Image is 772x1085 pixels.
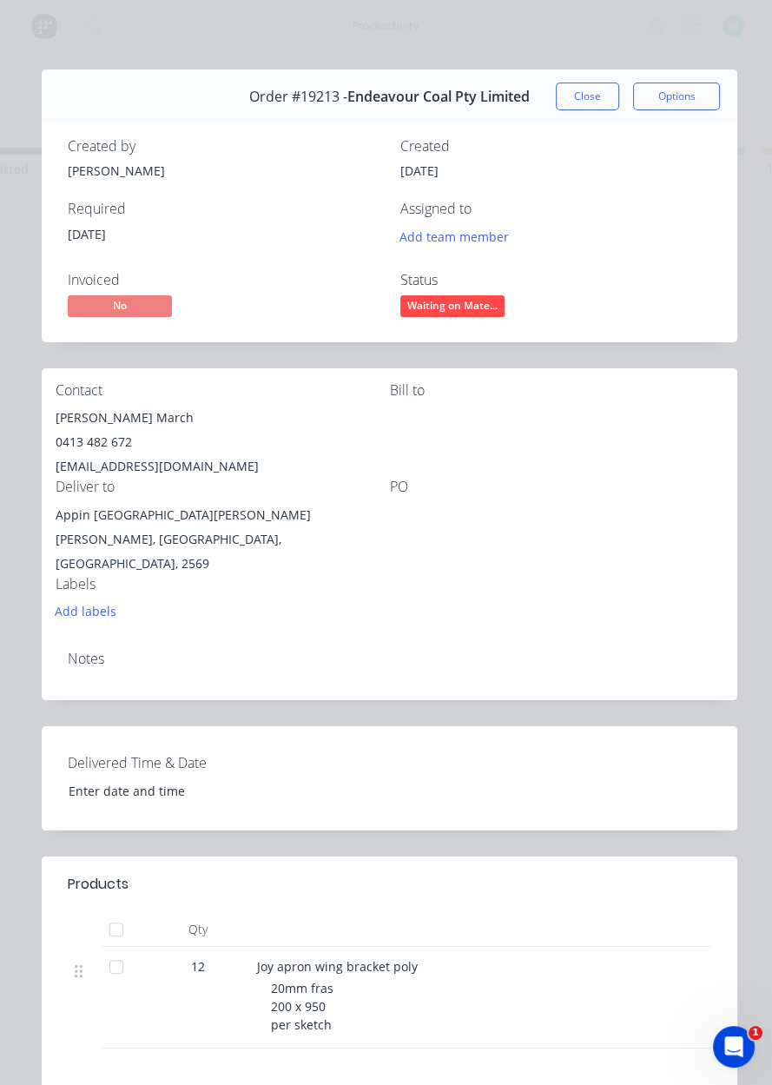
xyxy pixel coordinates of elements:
[68,272,379,288] div: Invoiced
[68,226,106,242] span: [DATE]
[68,651,711,667] div: Notes
[633,83,720,110] button: Options
[68,201,379,217] div: Required
[68,162,379,180] div: [PERSON_NAME]
[68,752,285,773] label: Delivered Time & Date
[191,957,205,976] span: 12
[400,295,505,321] button: Waiting on Mate...
[68,295,172,317] span: No
[556,83,619,110] button: Close
[56,777,273,804] input: Enter date and time
[56,454,390,479] div: [EMAIL_ADDRESS][DOMAIN_NAME]
[400,201,712,217] div: Assigned to
[749,1026,762,1040] span: 1
[46,599,126,623] button: Add labels
[390,225,518,248] button: Add team member
[400,225,518,248] button: Add team member
[400,162,439,179] span: [DATE]
[56,576,390,592] div: Labels
[56,406,390,430] div: [PERSON_NAME] March
[68,138,379,155] div: Created by
[56,382,390,399] div: Contact
[56,503,390,576] div: Appin [GEOGRAPHIC_DATA][PERSON_NAME][PERSON_NAME], [GEOGRAPHIC_DATA], [GEOGRAPHIC_DATA], 2569
[257,958,418,975] span: Joy apron wing bracket poly
[390,382,724,399] div: Bill to
[56,430,390,454] div: 0413 482 672
[68,874,129,895] div: Products
[56,479,390,495] div: Deliver to
[271,980,333,1033] span: 20mm fras 200 x 950 per sketch
[249,89,347,105] span: Order #19213 -
[347,89,530,105] span: Endeavour Coal Pty Limited
[56,527,390,576] div: [PERSON_NAME], [GEOGRAPHIC_DATA], [GEOGRAPHIC_DATA], 2569
[56,406,390,479] div: [PERSON_NAME] March0413 482 672[EMAIL_ADDRESS][DOMAIN_NAME]
[390,479,724,495] div: PO
[146,912,250,947] div: Qty
[56,503,390,527] div: Appin [GEOGRAPHIC_DATA][PERSON_NAME]
[400,272,712,288] div: Status
[400,138,712,155] div: Created
[400,295,505,317] span: Waiting on Mate...
[713,1026,755,1068] iframe: Intercom live chat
